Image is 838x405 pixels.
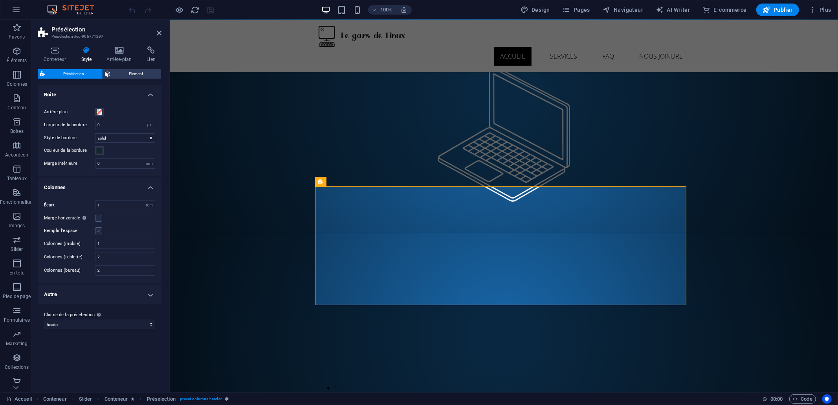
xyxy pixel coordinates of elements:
[38,178,161,192] h4: Colonnes
[51,26,161,33] h2: Présélection
[44,203,95,207] label: Écart
[44,310,155,320] label: Classe de la présélection
[105,394,128,404] span: Cliquez pour sélectionner. Double-cliquez pour modifier.
[144,159,155,168] div: rem
[563,6,590,14] span: Pages
[44,226,95,236] label: Remplir l'espace
[38,85,161,99] h4: Boîte
[51,33,146,40] h3: Présélection #ed-906771297
[603,6,643,14] span: Navigateur
[38,46,75,63] h4: Conteneur
[7,57,27,64] p: Éléments
[762,394,783,404] h6: Durée de la session
[7,105,26,111] p: Contenu
[699,4,750,16] button: E-commerce
[809,6,831,14] span: Plus
[793,394,812,404] span: Code
[101,46,141,63] h4: Arrière-plan
[191,6,200,15] i: Actualiser la page
[702,6,746,14] span: E-commerce
[44,268,95,272] label: Colonnes (bureau)
[165,364,168,373] button: 1
[38,69,103,79] button: Présélection
[44,123,95,127] label: Largeur de la bordure
[653,4,693,16] button: AI Writer
[131,397,134,401] i: Cet élément contient une animation.
[805,4,834,16] button: Plus
[44,255,95,259] label: Colonnes (tablette)
[5,152,28,158] p: Accordéon
[44,133,95,143] label: Style de bordure
[141,46,161,63] h4: Lien
[763,6,793,14] span: Publier
[44,214,95,223] label: Marge horizontale
[191,5,200,15] button: reload
[559,4,593,16] button: Pages
[776,396,777,402] span: :
[43,394,229,404] nav: breadcrumb
[175,5,184,15] button: Cliquez ici pour quitter le mode Aperçu et poursuivre l'édition.
[9,270,24,276] p: En-tête
[79,394,92,404] span: Cliquez pour sélectionner. Double-cliquez pour modifier.
[7,175,27,182] p: Tableaux
[225,397,229,401] i: Cet élément est une présélection personnalisable.
[770,394,783,404] span: 00 00
[600,4,646,16] button: Navigateur
[6,341,28,347] p: Marketing
[7,81,27,87] p: Colonnes
[756,4,799,16] button: Publier
[44,241,95,246] label: Colonnes (mobile)
[517,4,553,16] div: Design (Ctrl+Alt+Y)
[656,6,690,14] span: AI Writer
[9,34,25,40] p: Favoris
[6,394,32,404] a: Cliquez pour annuler la sélection. Double-cliquez pour ouvrir Pages.
[44,146,95,155] label: Couleur de la bordure
[521,6,550,14] span: Design
[44,107,95,117] label: Arrière-plan
[113,69,159,79] span: Element
[11,246,23,252] p: Slider
[400,6,407,13] i: Lors du redimensionnement, ajuster automatiquement le niveau de zoom en fonction de l'appareil sé...
[3,293,31,300] p: Pied de page
[789,394,816,404] button: Code
[368,5,396,15] button: 100%
[380,5,392,15] h6: 100%
[4,317,30,323] p: Formulaires
[44,161,95,166] label: Marge intérieure
[48,69,100,79] span: Présélection
[45,5,104,15] img: Editor Logo
[147,394,176,404] span: Cliquez pour sélectionner. Double-cliquez pour modifier.
[10,128,24,134] p: Boîtes
[75,46,101,63] h4: Style
[9,223,25,229] p: Images
[517,4,553,16] button: Design
[5,364,29,370] p: Collections
[43,394,67,404] span: Cliquez pour sélectionner. Double-cliquez pour modifier.
[38,285,161,304] h4: Autre
[179,394,222,404] span: . preset-columns-header
[822,394,832,404] button: Usercentrics
[103,69,161,79] button: Element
